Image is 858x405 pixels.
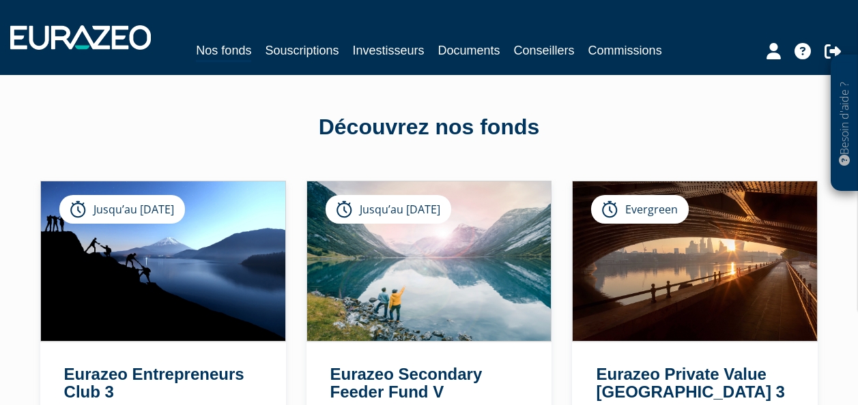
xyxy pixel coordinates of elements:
img: Eurazeo Secondary Feeder Fund V [307,181,552,341]
a: Souscriptions [265,41,339,60]
a: Eurazeo Secondary Feeder Fund V [330,365,483,401]
div: Evergreen [591,195,689,224]
p: Besoin d'aide ? [837,62,853,185]
img: Eurazeo Entrepreneurs Club 3 [41,181,285,341]
a: Eurazeo Private Value [GEOGRAPHIC_DATA] 3 [596,365,784,401]
div: Découvrez nos fonds [40,112,818,143]
a: Eurazeo Entrepreneurs Club 3 [64,365,244,401]
img: 1732889491-logotype_eurazeo_blanc_rvb.png [10,25,151,50]
div: Jusqu’au [DATE] [59,195,185,224]
div: Jusqu’au [DATE] [326,195,451,224]
a: Documents [438,41,500,60]
img: Eurazeo Private Value Europe 3 [573,181,817,341]
a: Conseillers [514,41,575,60]
a: Nos fonds [196,41,251,62]
a: Investisseurs [352,41,424,60]
a: Commissions [588,41,662,60]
